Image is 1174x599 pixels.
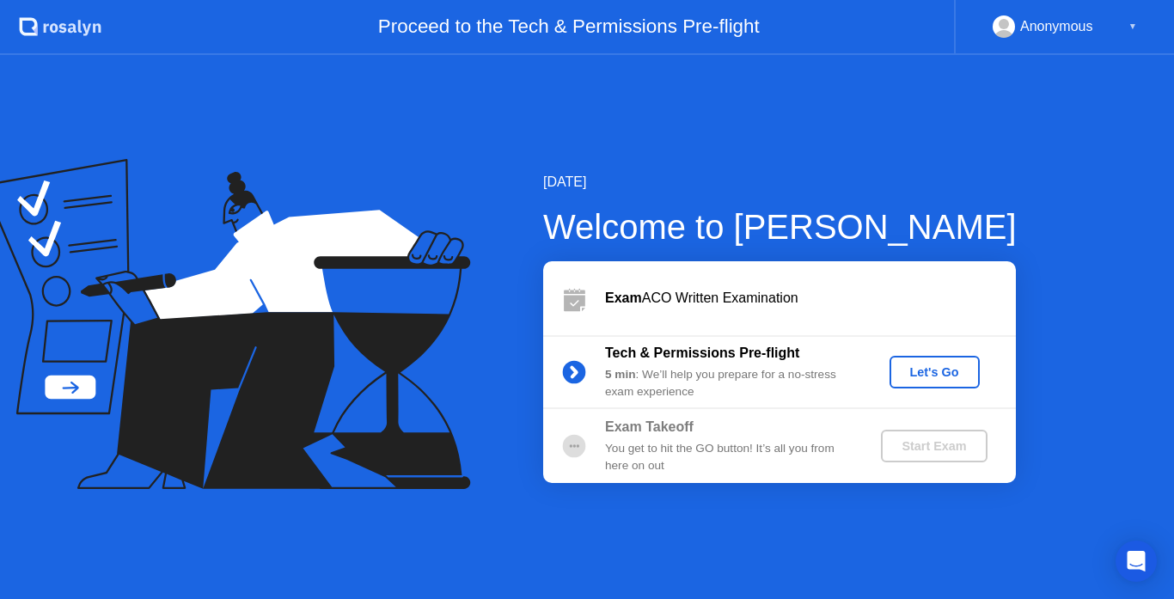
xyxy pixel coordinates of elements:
[605,288,1016,309] div: ACO Written Examination
[605,440,853,475] div: You get to hit the GO button! It’s all you from here on out
[1128,15,1137,38] div: ▼
[1116,541,1157,582] div: Open Intercom Messenger
[605,345,799,360] b: Tech & Permissions Pre-flight
[888,439,980,453] div: Start Exam
[881,430,987,462] button: Start Exam
[896,365,973,379] div: Let's Go
[543,201,1017,253] div: Welcome to [PERSON_NAME]
[605,366,853,401] div: : We’ll help you prepare for a no-stress exam experience
[1020,15,1093,38] div: Anonymous
[605,419,694,434] b: Exam Takeoff
[543,172,1017,193] div: [DATE]
[605,290,642,305] b: Exam
[605,368,636,381] b: 5 min
[890,356,980,388] button: Let's Go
